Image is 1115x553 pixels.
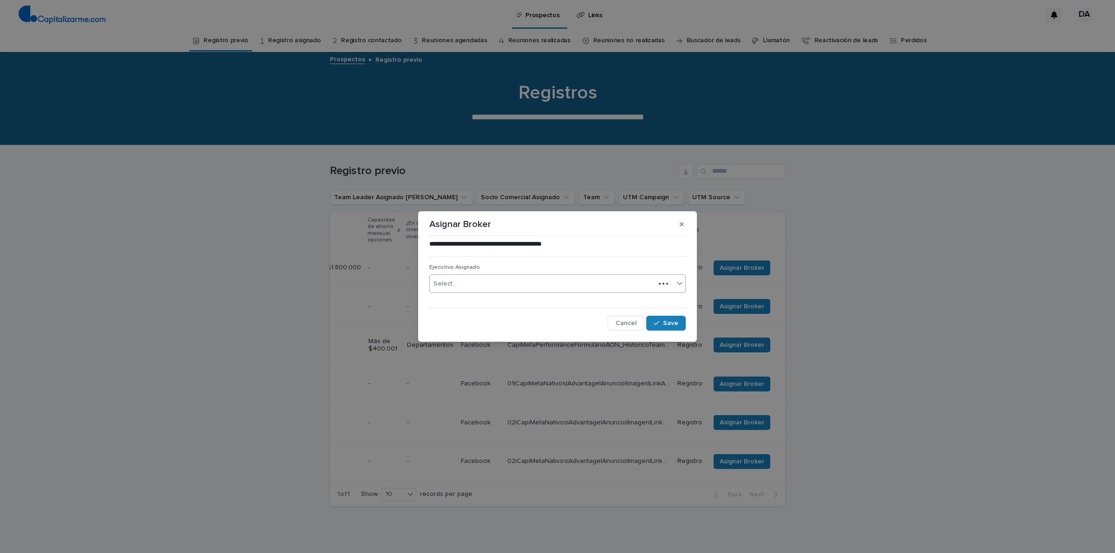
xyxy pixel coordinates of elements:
span: Save [663,320,678,326]
button: Save [646,316,686,331]
span: Ejecutivo Asignado [429,265,480,270]
button: Cancel [608,316,644,331]
p: Asignar Broker [429,219,491,230]
span: Cancel [616,320,636,326]
div: Select... [433,279,457,289]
